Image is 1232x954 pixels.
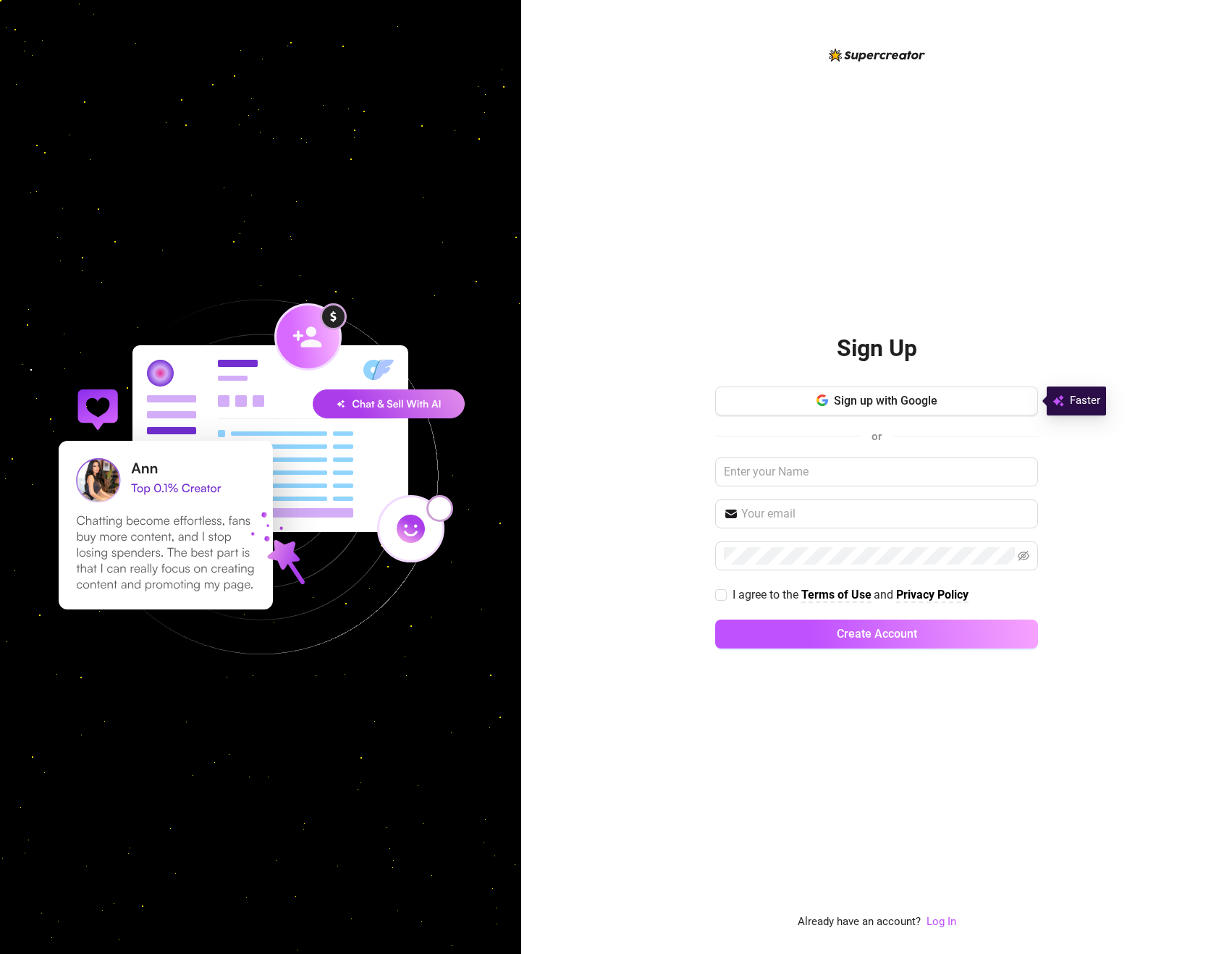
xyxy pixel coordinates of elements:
[741,505,1029,523] input: Your email
[927,913,956,931] a: Log In
[715,387,1038,415] button: Sign up with Google
[715,457,1038,486] input: Enter your Name
[896,588,969,601] strong: Privacy Policy
[1018,550,1029,562] span: eye-invisible
[801,588,872,601] strong: Terms of Use
[10,227,511,727] img: signup-background-D0MIrEPF.svg
[872,430,882,443] span: or
[837,334,917,363] h2: Sign Up
[837,627,917,641] span: Create Account
[1052,392,1064,410] img: svg%3e
[1070,392,1100,410] span: Faster
[829,48,925,62] img: logo-BBDzfeDw.svg
[801,588,872,603] a: Terms of Use
[927,915,956,928] a: Log In
[896,588,969,603] a: Privacy Policy
[733,588,801,601] span: I agree to the
[798,913,921,931] span: Already have an account?
[834,394,937,408] span: Sign up with Google
[715,620,1038,649] button: Create Account
[874,588,896,601] span: and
